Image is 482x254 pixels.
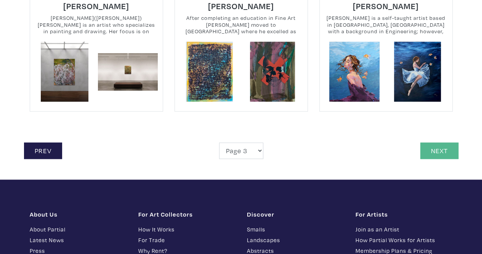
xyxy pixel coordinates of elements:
[138,210,235,218] h1: For Art Collectors
[320,15,452,35] small: [PERSON_NAME] is a self-taught artist based in [GEOGRAPHIC_DATA], [GEOGRAPHIC_DATA] with a backgr...
[247,210,344,218] h1: Discover
[30,210,127,218] h1: About Us
[138,225,235,234] a: How It Works
[355,225,453,234] a: Join as an Artist
[30,225,127,234] a: About Partial
[30,236,127,244] a: Latest News
[63,1,129,11] h6: [PERSON_NAME]
[24,142,62,159] a: Prev
[355,210,453,218] h1: For Artists
[208,1,274,11] h6: [PERSON_NAME]
[30,15,163,35] small: [PERSON_NAME]([PERSON_NAME]) [PERSON_NAME] is an artist who specializes in painting and drawing. ...
[353,1,419,11] h6: [PERSON_NAME]
[138,236,235,244] a: For Trade
[175,15,307,35] small: After completing an education in Fine Art [PERSON_NAME] moved to [GEOGRAPHIC_DATA] where he excel...
[247,236,344,244] a: Landscapes
[247,225,344,234] a: Smalls
[355,236,453,244] a: How Partial Works for Artists
[420,142,458,159] a: Next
